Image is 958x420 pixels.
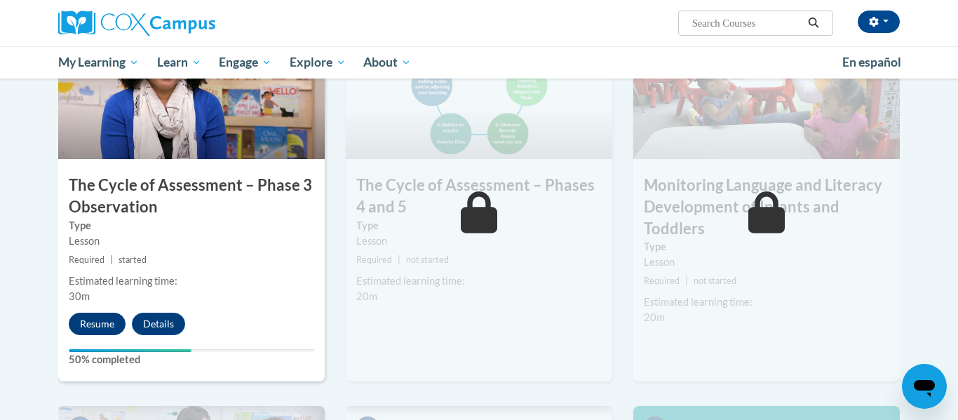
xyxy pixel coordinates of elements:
[69,218,314,233] label: Type
[355,46,421,79] a: About
[363,54,411,71] span: About
[58,19,325,159] img: Course Image
[290,54,346,71] span: Explore
[69,352,314,367] label: 50% completed
[58,54,139,71] span: My Learning
[858,11,900,33] button: Account Settings
[803,15,824,32] button: Search
[644,276,680,286] span: Required
[633,19,900,159] img: Course Image
[691,15,803,32] input: Search Courses
[210,46,281,79] a: Engage
[58,175,325,218] h3: The Cycle of Assessment – Phase 3 Observation
[69,290,90,302] span: 30m
[356,233,602,249] div: Lesson
[833,48,910,77] a: En español
[902,364,947,409] iframe: Button to launch messaging window
[694,276,736,286] span: not started
[356,290,377,302] span: 20m
[633,175,900,239] h3: Monitoring Language and Literacy Development of Infants and Toddlers
[58,11,215,36] img: Cox Campus
[219,54,271,71] span: Engage
[644,294,889,310] div: Estimated learning time:
[644,239,889,255] label: Type
[406,255,449,265] span: not started
[281,46,355,79] a: Explore
[110,255,113,265] span: |
[398,255,400,265] span: |
[157,54,201,71] span: Learn
[132,313,185,335] button: Details
[346,19,612,159] img: Course Image
[346,175,612,218] h3: The Cycle of Assessment – Phases 4 and 5
[69,233,314,249] div: Lesson
[69,273,314,289] div: Estimated learning time:
[685,276,688,286] span: |
[148,46,210,79] a: Learn
[644,255,889,270] div: Lesson
[644,311,665,323] span: 20m
[356,255,392,265] span: Required
[69,349,191,352] div: Your progress
[37,46,921,79] div: Main menu
[69,313,126,335] button: Resume
[356,273,602,289] div: Estimated learning time:
[356,218,602,233] label: Type
[69,255,104,265] span: Required
[119,255,147,265] span: started
[58,11,325,36] a: Cox Campus
[49,46,148,79] a: My Learning
[842,55,901,69] span: En español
